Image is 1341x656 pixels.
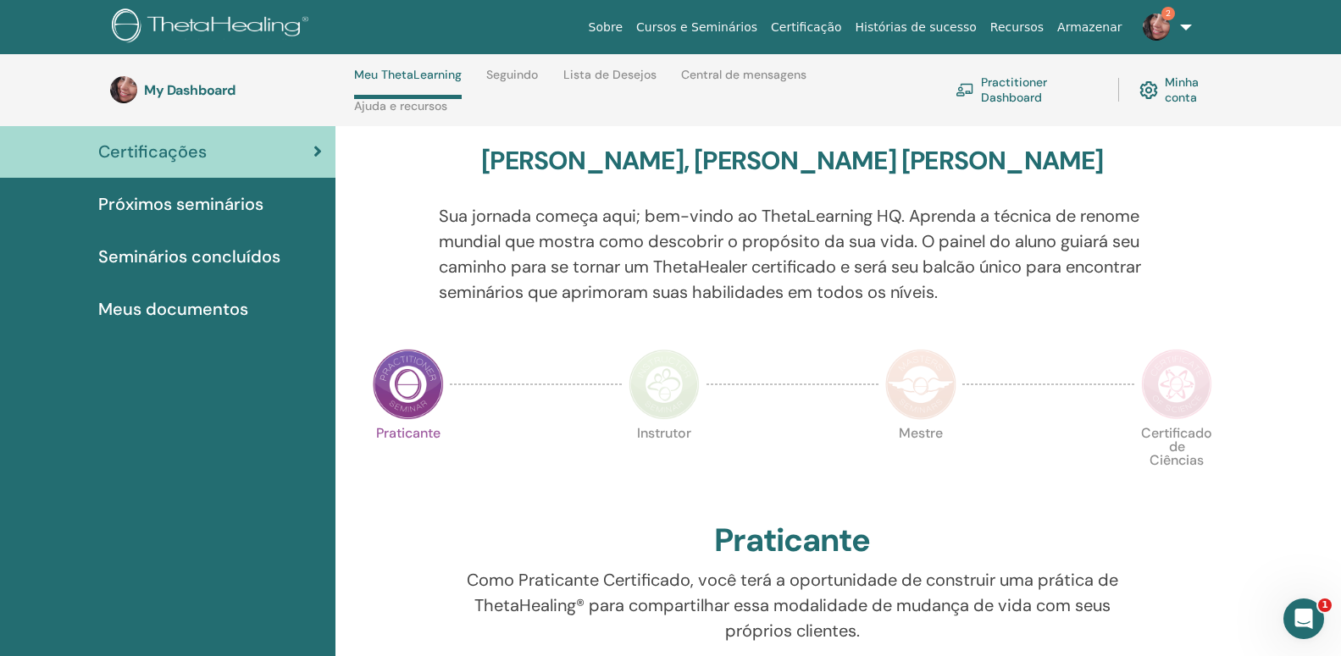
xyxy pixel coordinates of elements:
[1143,14,1170,41] img: default.jpg
[98,139,207,164] span: Certificações
[956,83,974,96] img: chalkboard-teacher.svg
[1318,598,1332,612] span: 1
[373,349,444,420] img: Practitioner
[849,12,984,43] a: Histórias de sucesso
[439,567,1145,643] p: Como Praticante Certificado, você terá a oportunidade de construir uma prática de ThetaHealing® p...
[144,82,313,98] h3: My Dashboard
[1283,598,1324,639] iframe: Intercom live chat
[582,12,629,43] a: Sobre
[563,68,657,95] a: Lista de Desejos
[1141,427,1212,498] p: Certificado de Ciências
[1161,7,1175,20] span: 2
[1139,77,1157,103] img: cog.svg
[98,296,248,322] span: Meus documentos
[1050,12,1128,43] a: Armazenar
[98,244,280,269] span: Seminários concluídos
[681,68,806,95] a: Central de mensagens
[112,8,314,47] img: logo.png
[885,349,956,420] img: Master
[354,99,447,126] a: Ajuda e recursos
[629,349,700,420] img: Instructor
[764,12,848,43] a: Certificação
[956,71,1098,108] a: Practitioner Dashboard
[354,68,462,99] a: Meu ThetaLearning
[1139,71,1227,108] a: Minha conta
[629,12,764,43] a: Cursos e Seminários
[1141,349,1212,420] img: Certificate of Science
[439,203,1145,305] p: Sua jornada começa aqui; bem-vindo ao ThetaLearning HQ. Aprenda a técnica de renome mundial que m...
[486,68,538,95] a: Seguindo
[984,12,1050,43] a: Recursos
[98,191,263,217] span: Próximos seminários
[714,521,870,560] h2: Praticante
[885,427,956,498] p: Mestre
[481,146,1103,176] h3: [PERSON_NAME], [PERSON_NAME] [PERSON_NAME]
[373,427,444,498] p: Praticante
[110,76,137,103] img: default.jpg
[629,427,700,498] p: Instrutor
